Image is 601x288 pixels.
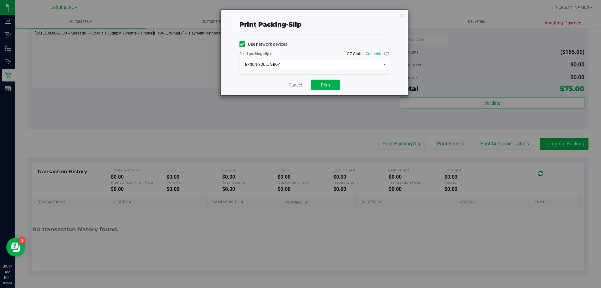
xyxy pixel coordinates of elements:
[321,82,330,87] span: Print
[347,51,389,56] span: QZ Status:
[18,237,26,244] iframe: Resource center unread badge
[366,51,385,56] span: Connected
[239,41,287,48] label: Use network devices
[239,21,301,28] span: Print packing-slip
[6,238,25,257] iframe: Resource center
[289,82,302,88] a: Cancel
[240,60,381,69] span: EPSON-SOULJA-BOY
[381,60,388,69] span: select
[239,51,275,57] label: Send packing-slip to:
[311,80,340,90] button: Print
